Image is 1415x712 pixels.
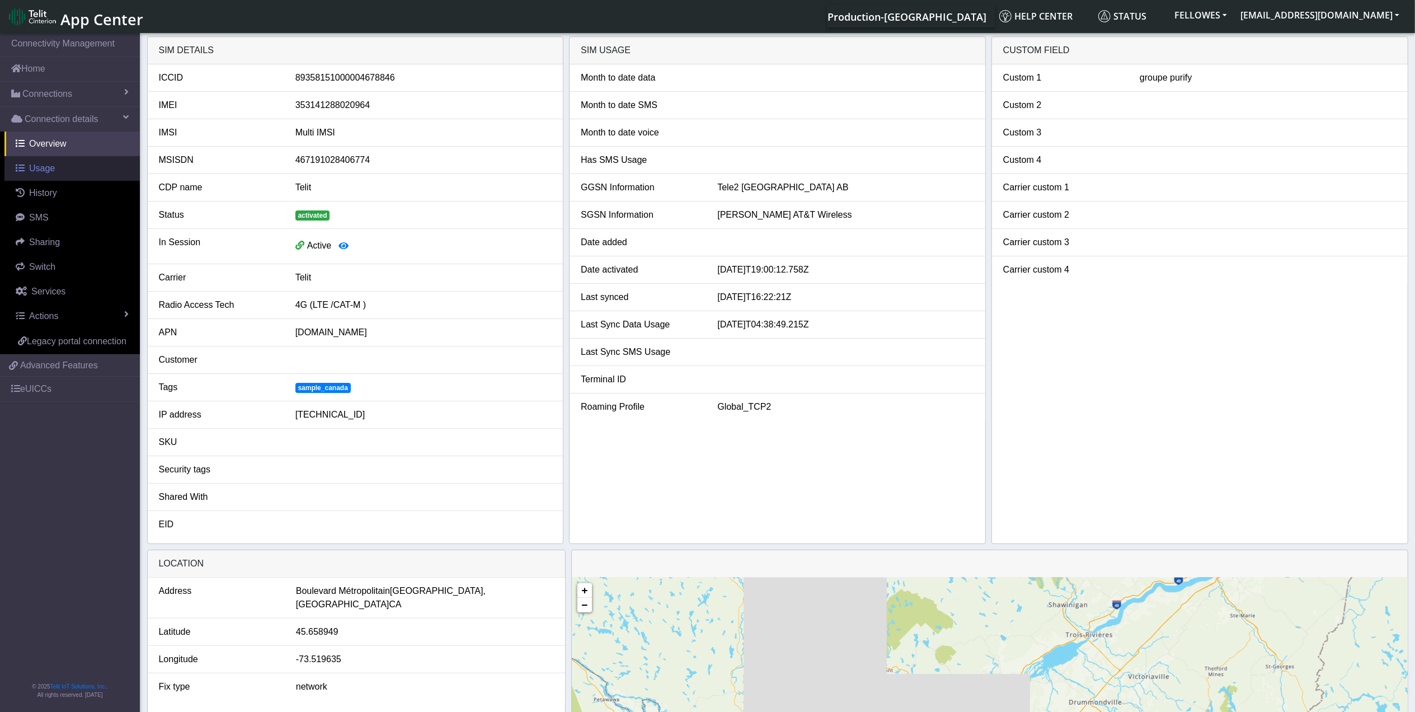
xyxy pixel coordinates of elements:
span: [GEOGRAPHIC_DATA], [390,584,486,598]
div: SKU [151,435,287,449]
span: activated [295,210,330,221]
div: [DATE]T04:38:49.215Z [709,318,982,331]
div: -73.519635 [288,653,562,666]
div: Custom 1 [995,71,1131,85]
div: [DATE]T19:00:12.758Z [709,263,982,277]
a: SMS [4,205,140,230]
div: Terminal ID [572,373,709,386]
div: Last Sync Data Usage [572,318,709,331]
div: 4G (LTE /CAT-M ) [287,298,560,312]
a: Help center [995,5,1094,27]
div: Telit [287,181,560,194]
div: MSISDN [151,153,287,167]
div: Last synced [572,291,709,304]
a: History [4,181,140,205]
button: FELLOWES [1168,5,1234,25]
div: Security tags [151,463,287,476]
div: network [288,680,562,694]
img: status.svg [1098,10,1111,22]
div: IP address [151,408,287,421]
div: GGSN Information [572,181,709,194]
div: Global_TCP2 [709,400,982,414]
div: Shared With [151,490,287,504]
span: Advanced Features [20,359,98,372]
a: Overview [4,132,140,156]
div: Date added [572,236,709,249]
span: sample_canada [295,383,351,393]
div: Last Sync SMS Usage [572,345,709,359]
div: [PERSON_NAME] AT&T Wireless [709,208,982,222]
span: Overview [29,139,67,148]
span: Services [31,287,65,296]
div: Has SMS Usage [572,153,709,167]
a: Sharing [4,230,140,255]
img: logo-telit-cinterion-gw-new.png [9,8,56,26]
span: History [29,188,57,198]
div: groupe purify [1131,71,1404,85]
div: [DOMAIN_NAME] [287,326,560,339]
a: Telit IoT Solutions, Inc. [50,683,106,690]
span: Help center [999,10,1073,22]
div: Tele2 [GEOGRAPHIC_DATA] AB [709,181,982,194]
div: Date activated [572,263,709,277]
span: App Center [60,9,143,30]
span: Production-[GEOGRAPHIC_DATA] [828,10,986,24]
div: ICCID [151,71,287,85]
button: [EMAIL_ADDRESS][DOMAIN_NAME] [1234,5,1406,25]
span: Active [307,241,332,250]
div: 353141288020964 [287,99,560,112]
span: Sharing [29,237,60,247]
div: LOCATION [148,550,565,578]
div: Tags [151,381,287,394]
div: Carrier custom 1 [995,181,1131,194]
a: Actions [4,304,140,329]
div: Carrier custom 2 [995,208,1131,222]
img: knowledge.svg [999,10,1012,22]
div: EID [151,518,287,531]
div: CDP name [151,181,287,194]
div: Status [151,208,287,222]
span: Switch [29,262,55,271]
a: Switch [4,255,140,279]
span: Connections [22,87,72,101]
span: Usage [29,163,55,173]
a: Your current platform instance [827,5,986,27]
span: CA [389,598,401,611]
span: Boulevard Métropolitain [296,584,390,598]
a: Status [1094,5,1168,27]
span: Connection details [25,113,98,126]
a: Usage [4,156,140,181]
div: Custom 4 [995,153,1131,167]
a: Zoom in [577,583,592,598]
div: Carrier [151,271,287,284]
div: Month to date SMS [572,99,709,112]
a: Services [4,279,140,304]
div: In Session [151,236,287,257]
div: Month to date data [572,71,709,85]
div: Custom 2 [995,99,1131,112]
span: [GEOGRAPHIC_DATA] [296,598,389,611]
div: Customer [151,353,287,367]
span: Legacy portal connection [27,336,126,346]
div: Radio Access Tech [151,298,287,312]
div: 45.658949 [288,625,562,639]
div: IMSI [151,126,287,139]
div: Address [151,584,288,611]
div: 89358151000004678846 [287,71,560,85]
div: Telit [287,271,560,284]
div: Fix type [151,680,288,694]
div: APN [151,326,287,339]
div: Custom field [992,37,1408,64]
div: 467191028406774 [287,153,560,167]
span: SMS [29,213,49,222]
div: [DATE]T16:22:21Z [709,291,982,304]
span: Status [1098,10,1146,22]
div: Multi IMSI [287,126,560,139]
div: IMEI [151,99,287,112]
div: Carrier custom 4 [995,263,1131,277]
div: SIM usage [570,37,985,64]
div: Carrier custom 3 [995,236,1131,249]
a: App Center [9,4,142,29]
div: Custom 3 [995,126,1131,139]
span: Actions [29,311,58,321]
